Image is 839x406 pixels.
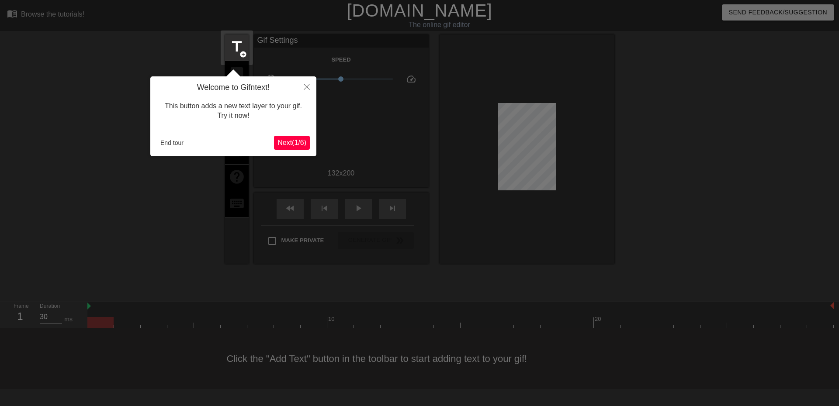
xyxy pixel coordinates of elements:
[274,136,310,150] button: Next
[157,83,310,93] h4: Welcome to Gifntext!
[157,136,187,149] button: End tour
[277,139,306,146] span: Next ( 1 / 6 )
[157,93,310,130] div: This button adds a new text layer to your gif. Try it now!
[297,76,316,96] button: Close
